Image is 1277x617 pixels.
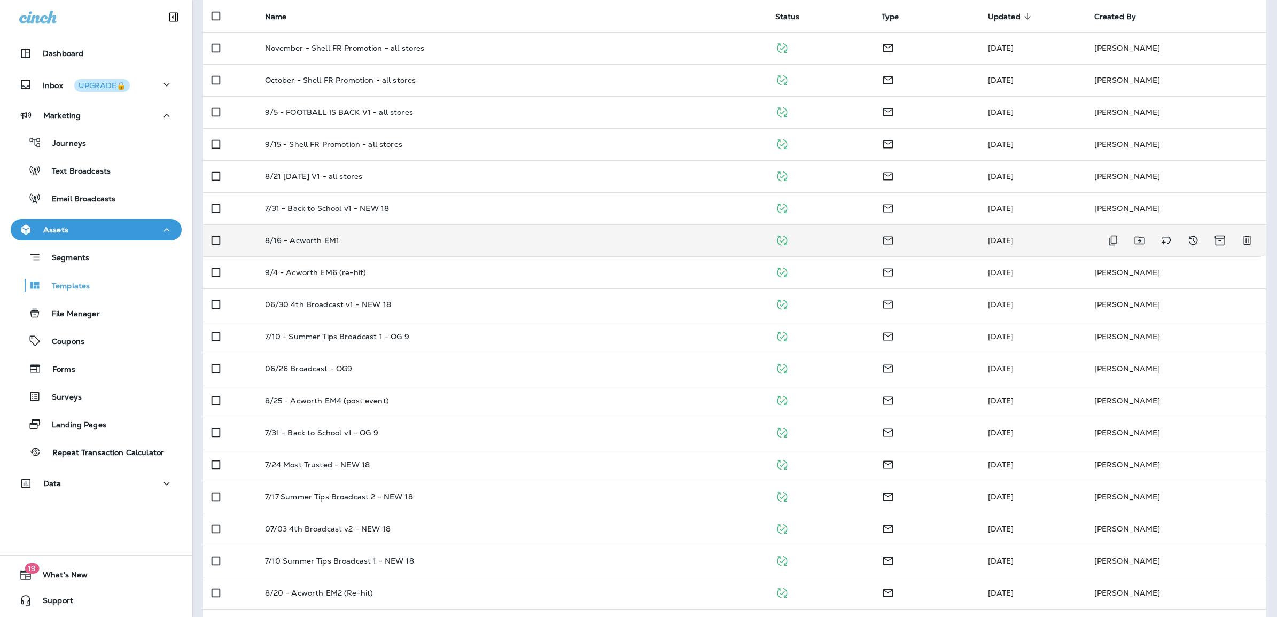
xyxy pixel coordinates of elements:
button: Segments [11,246,182,269]
span: Updated [988,12,1034,21]
span: Name [265,12,287,21]
span: Email [882,267,894,276]
span: Published [775,523,789,533]
p: 7/17 Summer Tips Broadcast 2 - NEW 18 [265,493,413,501]
button: Text Broadcasts [11,159,182,182]
span: Published [775,427,789,436]
button: Email Broadcasts [11,187,182,209]
button: Repeat Transaction Calculator [11,441,182,463]
p: 07/03 4th Broadcast v2 - NEW 18 [265,525,391,533]
span: Email [882,235,894,244]
span: Published [775,42,789,52]
span: J-P Scoville [988,332,1014,341]
p: Journeys [42,139,86,149]
span: Published [775,299,789,308]
span: Created By [1094,12,1150,21]
span: Alyson Dixon [988,171,1014,181]
button: Journeys [11,131,182,154]
button: Assets [11,219,182,240]
span: Alyson Dixon [988,204,1014,213]
span: Alyson Dixon [988,588,1014,598]
span: Published [775,170,789,180]
span: Alyson Dixon [988,460,1014,470]
span: Email [882,587,894,597]
button: Move to folder [1129,230,1150,251]
p: File Manager [41,309,100,319]
span: Email [882,395,894,404]
span: Published [775,395,789,404]
p: 7/31 - Back to School v1 - NEW 18 [265,204,390,213]
span: Alyson Dixon [988,492,1014,502]
p: Coupons [41,337,84,347]
span: Published [775,491,789,501]
button: File Manager [11,302,182,324]
span: Alyson Dixon [988,268,1014,277]
td: [PERSON_NAME] [1086,256,1266,288]
p: 9/5 - FOOTBALL IS BACK V1 - all stores [265,108,413,116]
p: Segments [41,253,89,264]
p: 06/30 4th Broadcast v1 - NEW 18 [265,300,391,309]
span: Published [775,202,789,212]
p: 06/26 Broadcast - OG9 [265,364,353,373]
span: Name [265,12,301,21]
td: [PERSON_NAME] [1086,385,1266,417]
p: Email Broadcasts [41,194,115,205]
button: InboxUPGRADE🔒 [11,74,182,95]
button: Support [11,590,182,611]
span: Email [882,523,894,533]
span: Published [775,267,789,276]
td: [PERSON_NAME] [1086,224,1213,256]
span: Published [775,235,789,244]
button: Templates [11,274,182,296]
span: Status [775,12,814,21]
span: Published [775,106,789,116]
button: Coupons [11,330,182,352]
span: Alyson Dixon [988,75,1014,85]
td: [PERSON_NAME] [1086,417,1266,449]
span: Status [775,12,800,21]
button: Delete [1236,230,1258,251]
span: Published [775,74,789,84]
td: [PERSON_NAME] [1086,288,1266,321]
td: [PERSON_NAME] [1086,481,1266,513]
span: Email [882,427,894,436]
td: [PERSON_NAME] [1086,64,1266,96]
td: [PERSON_NAME] [1086,321,1266,353]
button: Add tags [1156,230,1177,251]
p: Data [43,479,61,488]
p: Text Broadcasts [41,167,111,177]
span: Email [882,42,894,52]
span: Published [775,363,789,372]
p: 8/25 - Acworth EM4 (post event) [265,396,389,405]
p: October - Shell FR Promotion - all stores [265,76,416,84]
p: 8/20 - Acworth EM2 (Re-hit) [265,589,373,597]
p: Dashboard [43,49,83,58]
p: Templates [41,282,90,292]
span: J-P Scoville [988,300,1014,309]
span: Support [32,596,73,609]
span: 19 [25,563,39,574]
span: Email [882,138,894,148]
td: [PERSON_NAME] [1086,128,1266,160]
span: Email [882,459,894,468]
span: Published [775,555,789,565]
button: Collapse Sidebar [159,6,189,28]
button: 19What's New [11,564,182,585]
td: [PERSON_NAME] [1086,449,1266,481]
span: What's New [32,571,88,583]
button: Forms [11,357,182,380]
td: [PERSON_NAME] [1086,577,1266,609]
span: Published [775,587,789,597]
p: Surveys [41,393,82,403]
p: Repeat Transaction Calculator [42,448,164,458]
p: Landing Pages [41,420,106,431]
p: 7/10 - Summer Tips Broadcast 1 - OG 9 [265,332,409,341]
span: Email [882,491,894,501]
div: UPGRADE🔒 [79,82,126,89]
p: Inbox [43,79,130,90]
button: Data [11,473,182,494]
p: 7/24 Most Trusted - NEW 18 [265,460,370,469]
td: [PERSON_NAME] [1086,32,1266,64]
span: Email [882,555,894,565]
span: J-P Scoville [988,556,1014,566]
